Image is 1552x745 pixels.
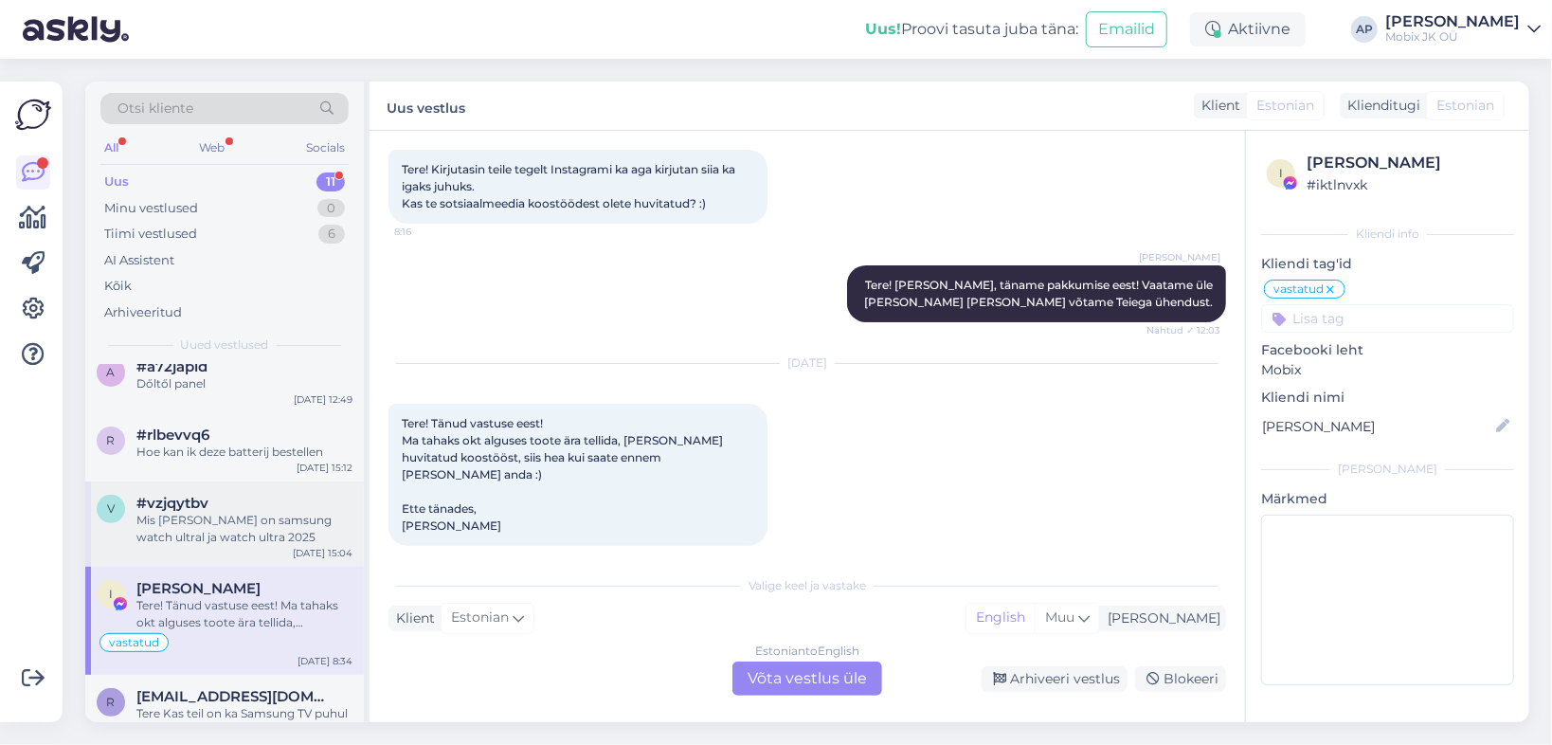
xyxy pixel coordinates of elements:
span: vastatud [1273,283,1324,295]
span: raido.pajusi@gmail.com [136,688,334,705]
div: Socials [302,136,349,160]
div: [PERSON_NAME] [1385,14,1520,29]
div: Hoe kan ik deze batterij bestellen [136,444,352,461]
div: Web [196,136,229,160]
span: #rlbevvq6 [136,427,209,444]
div: [DATE] 8:34 [298,654,352,668]
div: 11 [316,173,345,191]
div: 0 [317,199,345,218]
div: Klient [1194,96,1240,116]
div: Klient [388,609,435,628]
div: Estonian to English [755,643,859,660]
div: Arhiveeritud [104,303,182,322]
div: Võta vestlus üle [732,662,882,696]
span: a [107,365,116,379]
span: [PERSON_NAME] [1139,250,1220,264]
div: [DATE] 15:04 [293,546,352,560]
span: Nähtud ✓ 12:03 [1146,323,1220,337]
div: Tiimi vestlused [104,225,197,244]
p: Kliendi tag'id [1261,254,1514,274]
div: Minu vestlused [104,199,198,218]
div: Aktiivne [1190,12,1306,46]
div: [PERSON_NAME] [1100,609,1220,628]
label: Uus vestlus [387,93,465,118]
div: [DATE] 15:12 [297,461,352,475]
div: AI Assistent [104,251,174,270]
div: Mis [PERSON_NAME] on samsung watch ultral ja watch ultra 2025 [136,512,352,546]
div: Dőltől panel [136,375,352,392]
a: [PERSON_NAME]Mobix JK OÜ [1385,14,1541,45]
div: [PERSON_NAME] [1261,461,1514,478]
div: Uus [104,173,129,191]
span: #a72japid [136,358,208,375]
span: Muu [1045,609,1074,626]
div: Arhiveeri vestlus [982,666,1128,692]
div: Valige keel ja vastake [388,577,1226,594]
span: vastatud [109,637,159,648]
span: Tere! Kirjutasin teile tegelt Instagrami ka aga kirjutan siia ka igaks juhuks. Kas te sotsiaalmee... [402,162,738,210]
div: Tere! Tänud vastuse eest! Ma tahaks okt alguses toote ära tellida, [PERSON_NAME] huvitatud koostö... [136,597,352,631]
span: Estonian [1256,96,1314,116]
input: Lisa nimi [1262,416,1492,437]
div: [PERSON_NAME] [1307,152,1508,174]
div: Klienditugi [1340,96,1420,116]
div: # iktlnvxk [1307,174,1508,195]
span: Tere! [PERSON_NAME], täname pakkumise eest! Vaatame üle [PERSON_NAME] [PERSON_NAME] võtame Teiega... [864,278,1216,309]
div: All [100,136,122,160]
div: Blokeeri [1135,666,1226,692]
span: 8:34 [394,547,465,561]
div: English [966,604,1035,632]
p: Mobix [1261,360,1514,380]
div: [DATE] [388,354,1226,372]
input: Lisa tag [1261,304,1514,333]
span: Estonian [451,608,509,628]
span: 8:16 [394,225,465,239]
span: v [107,501,115,516]
span: Uued vestlused [181,336,269,354]
div: Kõik [104,277,132,296]
span: r [107,695,116,709]
div: Tere Kas teil on ka Samsung TV puhul ametlik partner, kes teostab garantiitöid? [136,705,352,739]
div: Proovi tasuta juba täna: [865,18,1078,41]
span: r [107,433,116,447]
span: Estonian [1436,96,1494,116]
div: [DATE] 12:49 [294,392,352,407]
div: Kliendi info [1261,226,1514,243]
span: Ingrid Mänd [136,580,261,597]
div: AP [1351,16,1378,43]
span: Tere! Tänud vastuse eest! Ma tahaks okt alguses toote ära tellida, [PERSON_NAME] huvitatud koostö... [402,416,726,533]
p: Märkmed [1261,489,1514,509]
p: Kliendi nimi [1261,388,1514,408]
span: I [109,587,113,601]
span: i [1279,166,1283,180]
button: Emailid [1086,11,1167,47]
img: Askly Logo [15,97,51,133]
div: Mobix JK OÜ [1385,29,1520,45]
b: Uus! [865,20,901,38]
span: Otsi kliente [117,99,193,118]
p: Facebooki leht [1261,340,1514,360]
span: #vzjqytbv [136,495,208,512]
div: 6 [318,225,345,244]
